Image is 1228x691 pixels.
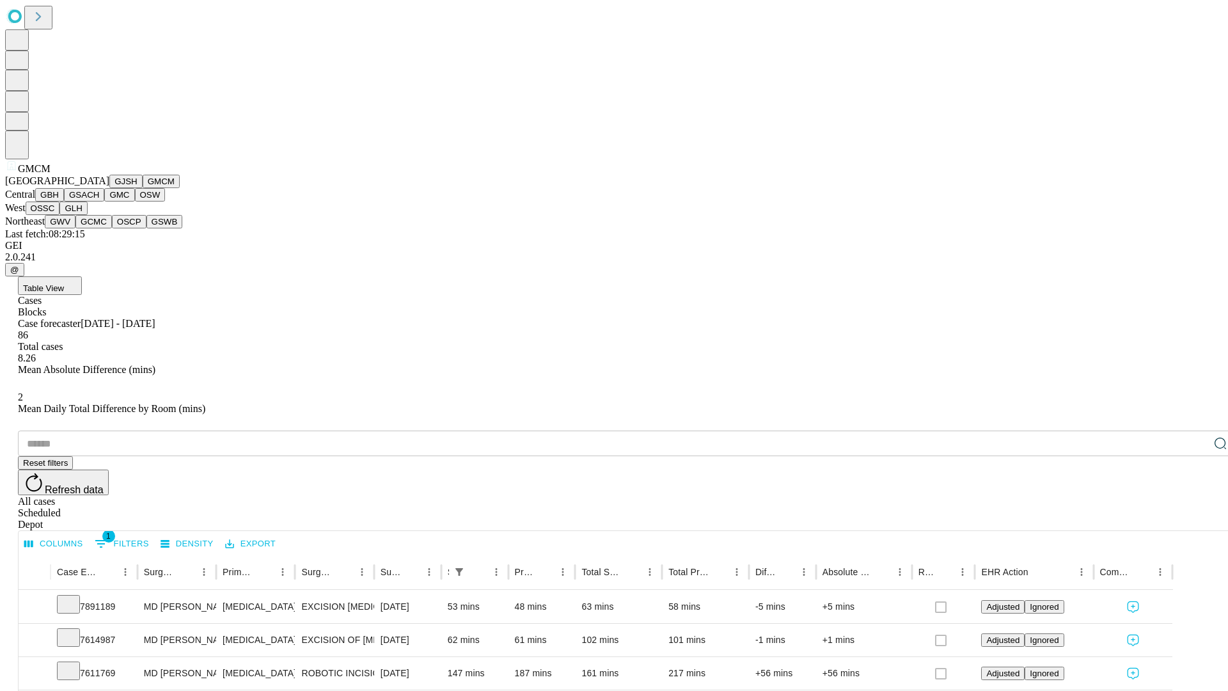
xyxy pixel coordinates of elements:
[381,567,401,577] div: Surgery Date
[1030,563,1048,581] button: Sort
[223,657,288,690] div: [MEDICAL_DATA]
[18,353,36,363] span: 8.26
[581,624,656,656] div: 102 mins
[157,534,217,554] button: Density
[116,563,134,581] button: Menu
[57,624,131,656] div: 7614987
[301,657,367,690] div: ROBOTIC INCISIONAL/VENTRAL/UMBILICAL [MEDICAL_DATA] INITIAL 3-10 CM REDUCIBLE
[873,563,891,581] button: Sort
[59,202,87,215] button: GLH
[487,563,505,581] button: Menu
[222,534,279,554] button: Export
[981,667,1025,680] button: Adjusted
[986,669,1019,678] span: Adjusted
[301,567,333,577] div: Surgery Name
[25,596,44,619] button: Expand
[144,591,210,623] div: MD [PERSON_NAME] [PERSON_NAME] Md
[26,202,60,215] button: OSSC
[144,657,210,690] div: MD [PERSON_NAME] [PERSON_NAME] Md
[18,470,109,495] button: Refresh data
[5,251,1223,263] div: 2.0.241
[668,567,709,577] div: Total Predicted Duration
[515,567,535,577] div: Predicted In Room Duration
[823,657,906,690] div: +56 mins
[223,624,288,656] div: [MEDICAL_DATA]
[755,567,776,577] div: Difference
[5,202,26,213] span: West
[668,657,743,690] div: 217 mins
[981,600,1025,614] button: Adjusted
[18,341,63,352] span: Total cases
[102,530,115,543] span: 1
[112,215,146,228] button: OSCP
[25,630,44,652] button: Expand
[823,591,906,623] div: +5 mins
[1030,635,1059,645] span: Ignored
[448,624,502,656] div: 62 mins
[18,330,28,340] span: 86
[144,624,210,656] div: MD [PERSON_NAME] [PERSON_NAME] Md
[81,318,155,329] span: [DATE] - [DATE]
[936,563,954,581] button: Sort
[146,215,183,228] button: GSWB
[18,403,205,414] span: Mean Daily Total Difference by Room (mins)
[755,591,810,623] div: -5 mins
[515,591,569,623] div: 48 mins
[1073,563,1090,581] button: Menu
[668,591,743,623] div: 58 mins
[1151,563,1169,581] button: Menu
[18,276,82,295] button: Table View
[45,215,75,228] button: GWV
[10,265,19,274] span: @
[18,318,81,329] span: Case forecaster
[823,624,906,656] div: +1 mins
[1030,669,1059,678] span: Ignored
[918,567,935,577] div: Resolved in EHR
[795,563,813,581] button: Menu
[256,563,274,581] button: Sort
[1030,602,1059,612] span: Ignored
[1025,667,1064,680] button: Ignored
[143,175,180,188] button: GMCM
[728,563,746,581] button: Menu
[381,657,435,690] div: [DATE]
[450,563,468,581] button: Show filters
[581,567,622,577] div: Total Scheduled Duration
[554,563,572,581] button: Menu
[5,228,85,239] span: Last fetch: 08:29:15
[448,567,449,577] div: Scheduled In Room Duration
[981,567,1028,577] div: EHR Action
[104,188,134,202] button: GMC
[18,163,51,174] span: GMCM
[301,591,367,623] div: EXCISION [MEDICAL_DATA] LESION EXCEPT [MEDICAL_DATA] SCALP NECK 4 PLUS CM
[823,567,872,577] div: Absolute Difference
[1100,567,1132,577] div: Comments
[515,657,569,690] div: 187 mins
[954,563,972,581] button: Menu
[420,563,438,581] button: Menu
[581,591,656,623] div: 63 mins
[21,534,86,554] button: Select columns
[5,263,24,276] button: @
[5,189,35,200] span: Central
[23,458,68,468] span: Reset filters
[45,484,104,495] span: Refresh data
[353,563,371,581] button: Menu
[23,283,64,293] span: Table View
[402,563,420,581] button: Sort
[1025,600,1064,614] button: Ignored
[57,567,97,577] div: Case Epic Id
[536,563,554,581] button: Sort
[57,657,131,690] div: 7611769
[469,563,487,581] button: Sort
[448,657,502,690] div: 147 mins
[135,188,166,202] button: OSW
[450,563,468,581] div: 1 active filter
[335,563,353,581] button: Sort
[668,624,743,656] div: 101 mins
[891,563,909,581] button: Menu
[710,563,728,581] button: Sort
[57,591,131,623] div: 7891189
[144,567,176,577] div: Surgeon Name
[75,215,112,228] button: GCMC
